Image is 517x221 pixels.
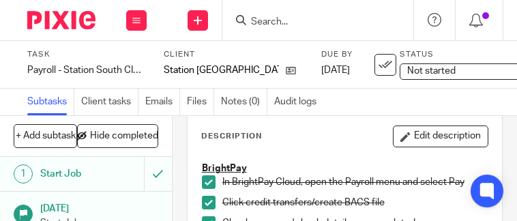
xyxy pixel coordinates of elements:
[274,89,323,115] a: Audit logs
[187,89,214,115] a: Files
[27,11,95,29] img: Pixie
[393,126,488,147] button: Edit description
[145,89,180,115] a: Emails
[14,164,33,183] div: 1
[201,131,262,142] p: Description
[40,164,100,184] h1: Start Job
[321,49,383,60] label: Due by
[27,49,147,60] label: Task
[77,124,158,147] button: Hide completed
[221,89,267,115] a: Notes (0)
[27,63,147,77] div: Payroll - Station South CIC - BrightPay Cloud - Payday Last Friday of the Month - September 2025
[222,175,488,189] p: In BrightPay Cloud, open the Payroll menu and select Pay
[14,124,77,147] button: + Add subtask
[27,63,147,77] div: Payroll - Station South CIC - BrightPay Cloud - Payday [DATE] of the Month - [DATE]
[164,49,308,60] label: Client
[40,198,158,216] h1: [DATE]
[81,89,138,115] a: Client tasks
[250,16,372,29] input: Search
[202,164,247,173] u: BrightPay
[90,131,158,142] span: Hide completed
[321,65,350,75] span: [DATE]
[27,89,74,115] a: Subtasks
[407,66,456,76] span: Not started
[222,196,488,209] p: Click credit transfers/create BACS file
[164,63,279,77] p: Station [GEOGRAPHIC_DATA]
